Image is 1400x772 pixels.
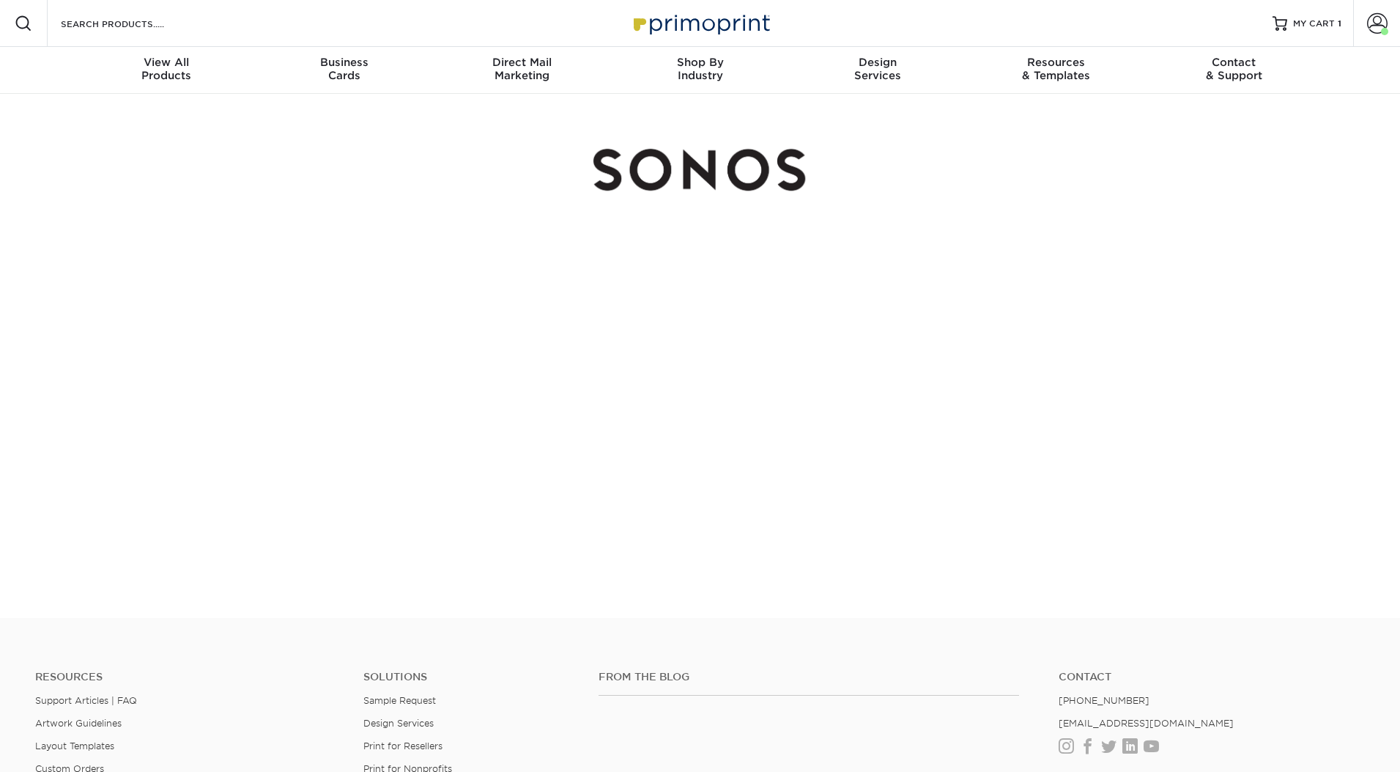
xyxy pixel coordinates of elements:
span: Design [789,56,967,69]
span: View All [78,56,256,69]
a: Artwork Guidelines [35,718,122,729]
img: Primoprint [627,7,774,39]
div: Industry [611,56,789,82]
h4: Resources [35,671,341,683]
a: Contact& Support [1145,47,1323,94]
a: Layout Templates [35,740,114,751]
a: Support Articles | FAQ [35,695,137,706]
a: Contact [1059,671,1365,683]
a: [PHONE_NUMBER] [1059,695,1149,706]
div: Products [78,56,256,82]
div: Cards [255,56,433,82]
span: Shop By [611,56,789,69]
a: Resources& Templates [967,47,1145,94]
span: Direct Mail [433,56,611,69]
div: Marketing [433,56,611,82]
span: Business [255,56,433,69]
a: Sample Request [363,695,436,706]
a: DesignServices [789,47,967,94]
span: 1 [1338,18,1341,29]
a: View AllProducts [78,47,256,94]
a: BusinessCards [255,47,433,94]
div: & Support [1145,56,1323,82]
div: Services [789,56,967,82]
a: Design Services [363,718,434,729]
span: MY CART [1293,18,1335,30]
a: Direct MailMarketing [433,47,611,94]
a: Print for Resellers [363,740,442,751]
h4: From the Blog [599,671,1019,683]
span: Resources [967,56,1145,69]
input: SEARCH PRODUCTS..... [59,15,202,32]
span: Contact [1145,56,1323,69]
a: [EMAIL_ADDRESS][DOMAIN_NAME] [1059,718,1234,729]
a: Shop ByIndustry [611,47,789,94]
img: Sonos [590,129,810,211]
div: & Templates [967,56,1145,82]
h4: Solutions [363,671,576,683]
